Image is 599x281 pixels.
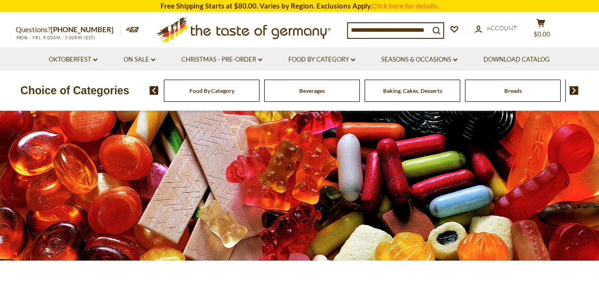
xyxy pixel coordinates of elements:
[504,87,522,94] a: Breads
[124,54,155,65] a: On Sale
[51,25,114,34] a: [PHONE_NUMBER]
[16,24,121,36] p: Questions?
[487,24,517,32] span: Account
[383,87,442,94] a: Baking, Cakes, Desserts
[189,87,234,94] a: Food By Category
[16,35,96,40] span: MON - FRI, 9:00AM - 5:00PM (EST)
[181,54,262,65] a: Christmas - PRE-ORDER
[381,54,457,65] a: Seasons & Occasions
[150,86,159,95] img: previous arrow
[475,23,517,34] a: Account
[527,18,555,42] button: $0.00
[534,30,550,38] span: $0.00
[570,86,579,95] img: next arrow
[299,87,325,94] a: Beverages
[49,54,98,65] a: Oktoberfest
[288,54,355,65] a: Food By Category
[483,54,550,65] a: Download Catalog
[372,1,439,10] a: Click here for details.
